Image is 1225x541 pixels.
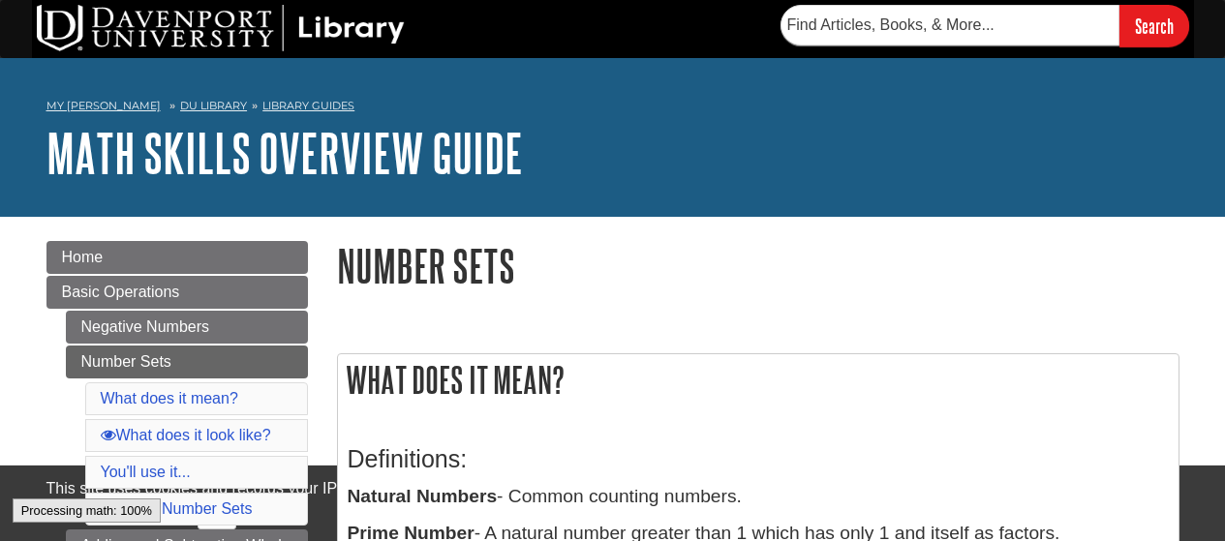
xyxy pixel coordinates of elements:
[262,99,354,112] a: Library Guides
[101,427,271,443] a: What does it look like?
[101,464,191,480] a: You'll use it...
[781,5,1119,45] input: Find Articles, Books, & More...
[46,241,308,274] a: Home
[13,498,161,523] div: Processing math: 100%
[1119,5,1189,46] input: Search
[337,241,1179,290] h1: Number Sets
[62,249,104,265] span: Home
[101,500,253,517] a: Video: Number Sets
[781,5,1189,46] form: Searches DU Library's articles, books, and more
[46,98,161,114] a: My [PERSON_NAME]
[348,445,1169,473] h3: Definitions:
[66,311,308,344] a: Negative Numbers
[46,276,308,309] a: Basic Operations
[37,5,405,51] img: DU Library
[66,346,308,378] a: Number Sets
[62,284,180,300] span: Basic Operations
[348,486,498,506] b: Natural Numbers
[180,99,247,112] a: DU Library
[338,354,1179,406] h2: What does it mean?
[46,123,523,183] a: Math Skills Overview Guide
[348,483,1169,511] p: - Common counting numbers.
[46,93,1179,124] nav: breadcrumb
[101,390,238,406] a: What does it mean?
